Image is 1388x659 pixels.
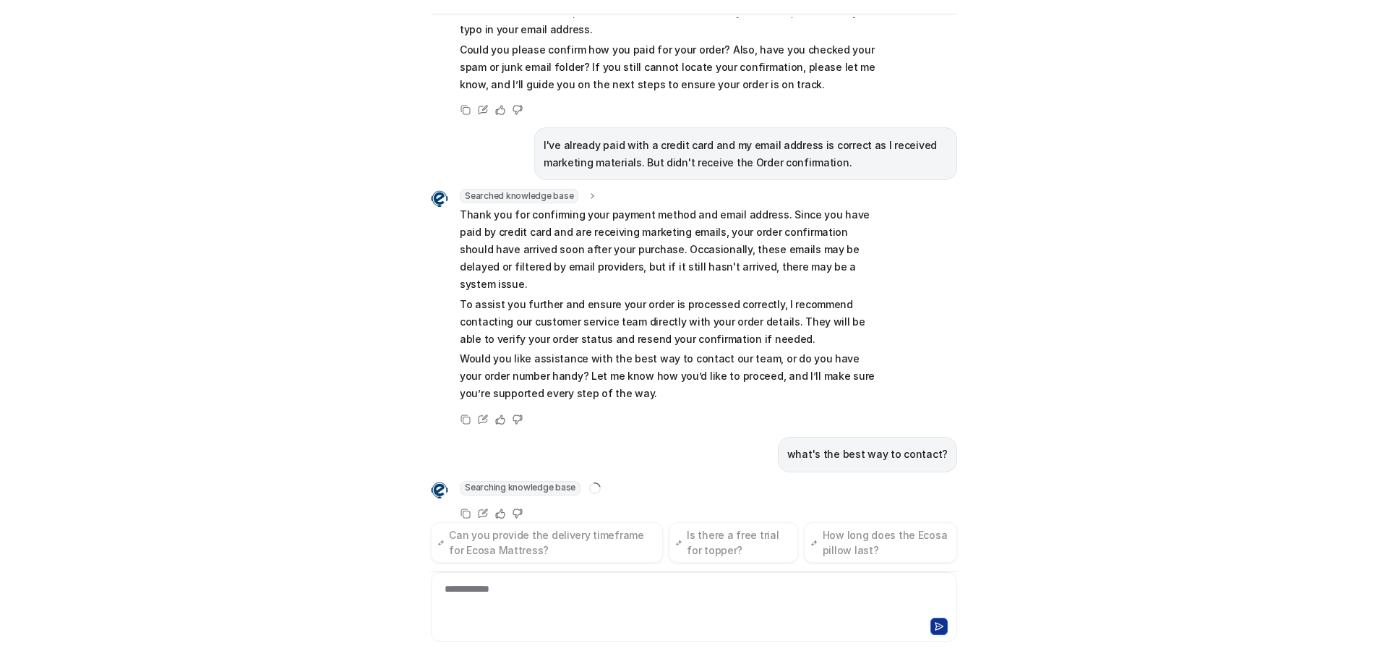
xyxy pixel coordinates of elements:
[460,206,883,293] p: Thank you for confirming your payment method and email address. Since you have paid by credit car...
[431,482,448,499] img: Widget
[460,41,883,93] p: Could you please confirm how you paid for your order? Also, have you checked your spam or junk em...
[460,481,581,496] span: Searching knowledge base
[460,189,578,203] span: Searched knowledge base
[460,350,883,402] p: Would you like assistance with the best way to contact our team, or do you have your order number...
[787,446,948,463] p: what's the best way to contact?
[460,296,883,348] p: To assist you further and ensure your order is processed correctly, I recommend contacting our cu...
[669,522,798,563] button: Is there a free trial for topper?
[431,190,448,208] img: Widget
[431,522,663,563] button: Can you provide the delivery timeframe for Ecosa Mattress?
[544,137,948,171] p: I've already paid with a credit card and my email address is correct as I received marketing mate...
[804,522,957,563] button: How long does the Ecosa pillow last?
